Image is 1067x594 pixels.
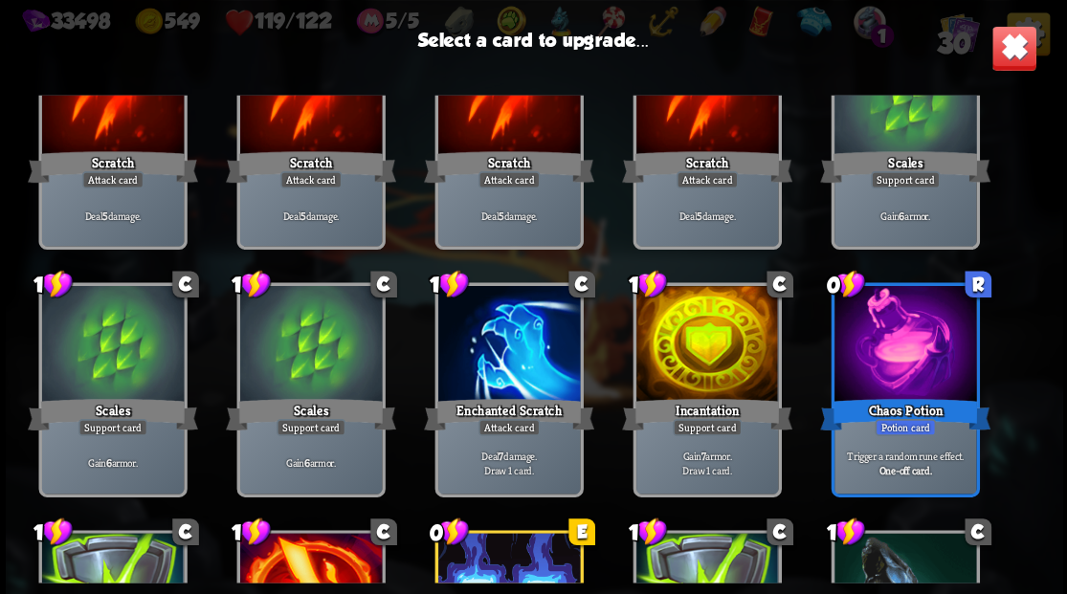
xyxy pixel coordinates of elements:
div: 1 [33,517,73,546]
b: 5 [696,209,701,223]
div: Support card [276,418,345,435]
div: Scales [820,148,990,187]
div: 1 [628,269,667,298]
p: Deal damage. [243,209,378,223]
div: Enchanted Scratch [424,395,594,433]
div: Support card [672,418,741,435]
p: Deal damage. [639,209,774,223]
b: 6 [106,455,112,470]
div: 1 [430,269,469,298]
div: C [965,518,991,545]
div: Scratch [622,148,792,187]
p: Trigger a random rune effect. [837,449,972,463]
p: Deal damage. [45,209,180,223]
p: Deal damage. [441,209,576,223]
b: 5 [300,209,305,223]
div: C [568,271,595,297]
b: 5 [101,209,107,223]
div: C [767,271,793,297]
div: Scales [28,395,198,433]
div: Support card [78,418,146,435]
div: Attack card [676,171,738,188]
div: 0 [826,269,865,298]
h3: Select a card to upgrade... [418,29,650,50]
b: 7 [700,449,705,463]
div: C [370,271,397,297]
div: Scratch [424,148,594,187]
div: 0 [430,517,469,546]
b: 7 [499,449,503,463]
p: Deal damage. Draw 1 card. [441,449,576,476]
div: C [172,271,199,297]
div: 1 [33,269,73,298]
img: close-button.png [990,25,1036,71]
div: Scratch [226,148,396,187]
div: Attack card [279,171,342,188]
div: 1 [232,517,271,546]
b: One-off card. [878,463,931,477]
div: Attack card [81,171,144,188]
div: R [965,271,991,297]
div: 1 [232,269,271,298]
div: Attack card [478,171,540,188]
div: E [568,518,595,545]
p: Gain armor. Draw 1 card. [639,449,774,476]
div: Incantation [622,395,792,433]
div: 1 [826,517,865,546]
div: Support card [870,171,939,188]
b: 6 [304,455,310,470]
b: 6 [899,209,904,223]
div: Chaos Potion [820,395,990,433]
div: Scratch [28,148,198,187]
p: Gain armor. [837,209,972,223]
p: Gain armor. [243,455,378,470]
div: Attack card [478,418,540,435]
div: Scales [226,395,396,433]
div: 1 [628,517,667,546]
p: Gain armor. [45,455,180,470]
div: Potion card [875,418,936,435]
div: C [172,518,199,545]
div: C [767,518,793,545]
div: C [370,518,397,545]
b: 5 [498,209,503,223]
